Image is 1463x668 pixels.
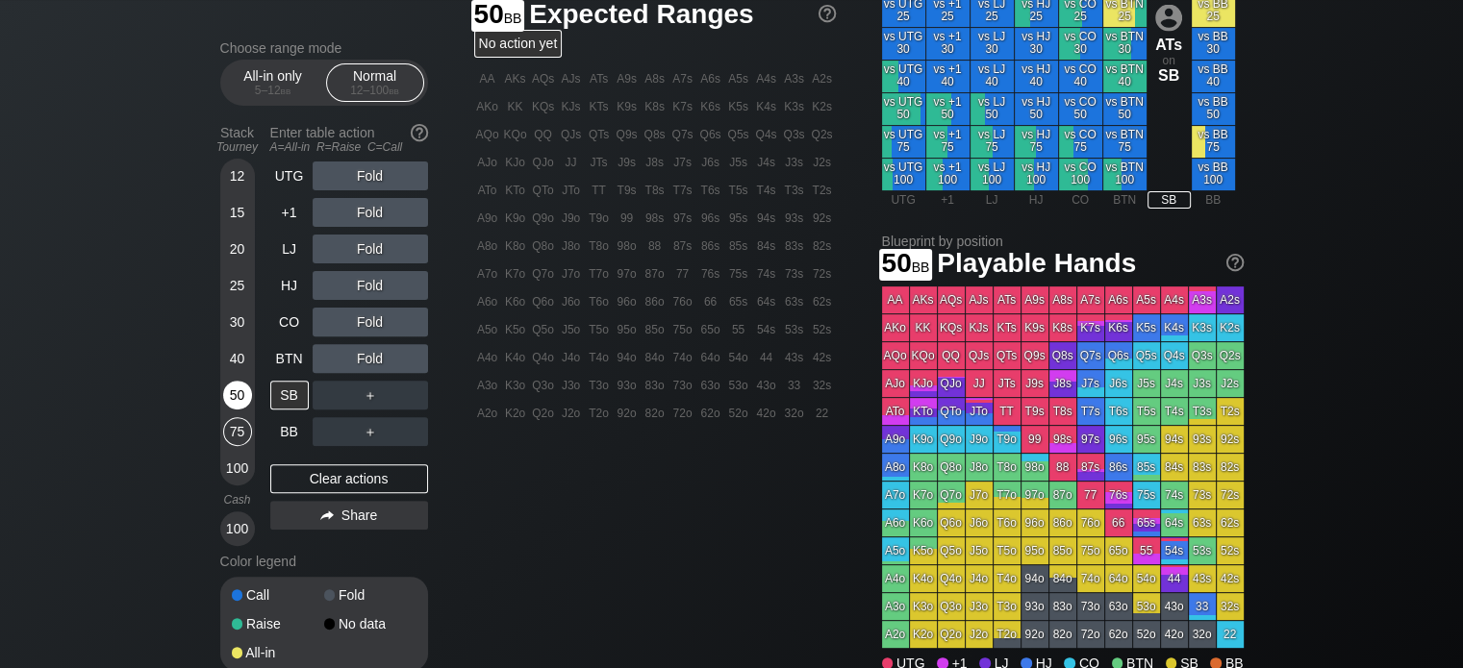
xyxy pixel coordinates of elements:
[882,370,909,397] div: AJo
[1161,314,1188,341] div: K4s
[669,288,696,315] div: 76o
[530,205,557,232] div: Q9o
[642,316,668,343] div: 85o
[502,344,529,371] div: K4o
[753,177,780,204] div: T4s
[809,65,836,92] div: A2s
[809,233,836,260] div: 82s
[474,30,563,58] div: No action yet
[313,235,428,263] div: Fold
[530,288,557,315] div: Q6o
[1059,191,1102,209] div: CO
[994,286,1021,313] div: ATs
[781,316,808,343] div: 53s
[614,233,641,260] div: 98o
[971,93,1014,125] div: vs LJ 50
[1105,314,1132,341] div: K6s
[270,308,309,336] div: CO
[817,3,838,24] img: help.32db89a4.svg
[697,177,724,204] div: T6s
[213,140,263,154] div: Tourney
[1015,93,1058,125] div: vs HJ 50
[586,316,613,343] div: T5o
[1161,286,1188,313] div: A4s
[753,288,780,315] div: 64s
[966,370,993,397] div: JJ
[994,370,1021,397] div: JTs
[586,93,613,120] div: KTs
[697,316,724,343] div: 65o
[1217,286,1244,313] div: A2s
[558,121,585,148] div: QJs
[223,454,252,482] div: 100
[1192,28,1235,60] div: vs BB 30
[1015,191,1058,209] div: HJ
[725,344,752,371] div: 54o
[910,370,937,397] div: KJo
[474,65,501,92] div: AA
[502,93,529,120] div: KK
[697,344,724,371] div: 64o
[971,126,1014,158] div: vs LJ 75
[474,149,501,176] div: AJo
[1015,28,1058,60] div: vs HJ 30
[1022,314,1048,341] div: K9s
[926,126,970,158] div: vs +1 75
[1189,342,1216,369] div: Q3s
[502,205,529,232] div: K9o
[725,233,752,260] div: 85s
[1049,286,1076,313] div: A8s
[586,121,613,148] div: QTs
[1148,4,1191,84] div: on
[1049,314,1076,341] div: K8s
[558,65,585,92] div: AJs
[809,121,836,148] div: Q2s
[642,260,668,287] div: 87o
[614,149,641,176] div: J9s
[1059,126,1102,158] div: vs CO 75
[558,288,585,315] div: J6o
[530,344,557,371] div: Q4o
[781,65,808,92] div: A3s
[614,344,641,371] div: 94o
[1189,314,1216,341] div: K3s
[809,260,836,287] div: 72s
[725,65,752,92] div: A5s
[725,316,752,343] div: 55
[1155,4,1182,31] img: icon-avatar.b40e07d9.svg
[781,233,808,260] div: 83s
[530,260,557,287] div: Q7o
[1049,370,1076,397] div: J8s
[502,288,529,315] div: K6o
[1161,370,1188,397] div: J4s
[809,344,836,371] div: 42s
[223,308,252,336] div: 30
[1015,159,1058,190] div: vs HJ 100
[614,205,641,232] div: 99
[966,342,993,369] div: QJs
[1105,342,1132,369] div: Q6s
[938,342,965,369] div: QQ
[753,93,780,120] div: K4s
[474,121,501,148] div: AQo
[669,65,696,92] div: A7s
[697,205,724,232] div: 96s
[669,205,696,232] div: 97s
[781,344,808,371] div: 43s
[474,344,501,371] div: A4o
[882,159,925,190] div: vs UTG 100
[926,61,970,92] div: vs +1 40
[697,260,724,287] div: 76s
[530,233,557,260] div: Q8o
[474,93,501,120] div: AKo
[1133,370,1160,397] div: J5s
[781,260,808,287] div: 73s
[966,286,993,313] div: AJs
[781,149,808,176] div: J3s
[669,233,696,260] div: 87s
[642,93,668,120] div: K8s
[474,288,501,315] div: A6o
[971,61,1014,92] div: vs LJ 40
[669,149,696,176] div: J7s
[232,617,324,631] div: Raise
